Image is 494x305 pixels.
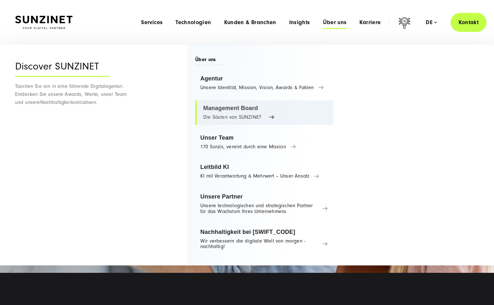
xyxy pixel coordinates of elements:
[195,56,224,65] span: Über uns
[195,159,333,184] a: Leitbild KI KI mit Verantwortung & Mehrwert – Unser Ansatz
[195,71,333,95] a: Agentur Unsere Identität, Mission, Vision, Awards & Fakten
[195,130,333,154] a: Unser Team 170 Sunzis, vereint durch eine Mission
[15,61,109,77] div: Discover SUNZINET
[195,189,333,219] a: Unsere Partner Unsere technologischen und strategischen Partner für das Wachstum Ihres Unternehmens
[323,19,347,26] a: Über uns
[15,45,136,265] div: Nachhaltigkeitsinitiativen.
[15,16,72,29] img: SUNZINET Full Service Digital Agentur
[176,19,211,26] a: Technologien
[15,83,127,105] span: Tauchen Sie ein in eine führende Digitalagentur: Entdecken Sie unsere Awards, Werte, unser Team u...
[224,19,276,26] a: Kunden & Branchen
[195,224,333,254] a: Nachhaltigkeit bei [SWIFT_CODE] Wir verbessern die digitale Welt von morgen - nachhaltig!
[426,19,437,26] div: de
[451,13,487,32] a: Kontakt
[289,19,310,26] a: Insights
[141,19,163,26] a: Services
[359,19,381,26] a: Karriere
[195,100,333,125] a: Management Board Die Säulen von SUNZINET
